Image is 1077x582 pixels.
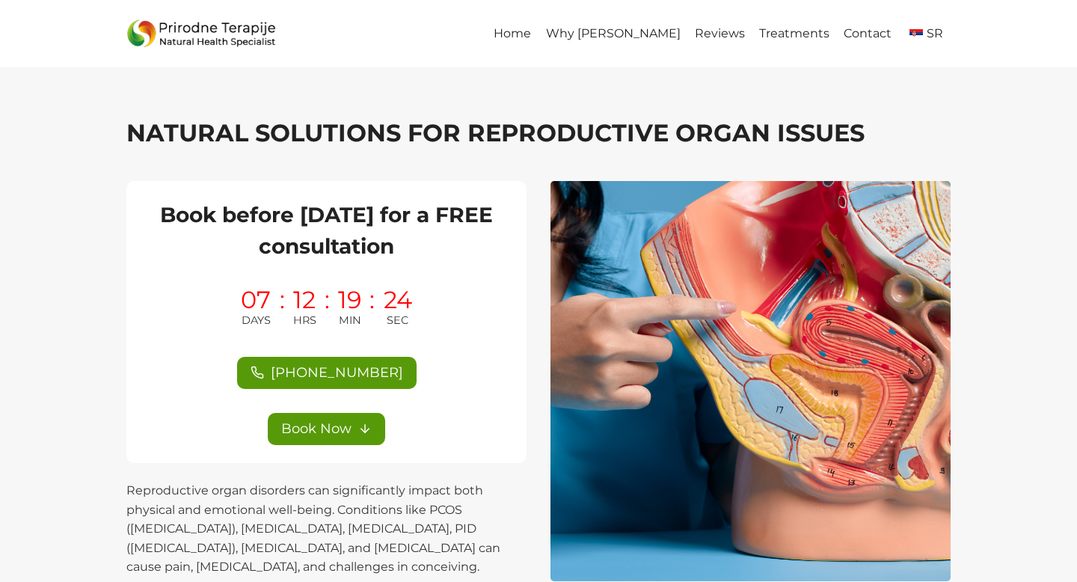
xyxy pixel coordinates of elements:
a: Reviews [687,17,752,51]
span: : [280,288,285,329]
h2: Book before [DATE] for a FREE consultation [144,199,509,262]
span: [PHONE_NUMBER] [271,362,403,384]
img: 3 - Prirodne Terapije [550,181,951,581]
img: Serbian [909,29,923,38]
span: 07 [241,288,271,312]
span: HRS [293,312,316,329]
span: : [369,288,375,329]
span: SEC [387,312,408,329]
span: SR [927,26,943,40]
a: Contact [837,17,899,51]
span: DAYS [242,312,271,329]
span: 24 [384,288,412,312]
a: Why [PERSON_NAME] [538,17,687,51]
a: Book Now [268,413,385,445]
a: Home [487,17,538,51]
nav: Primary Navigation [487,17,951,51]
a: sr_RSSR [899,17,951,51]
span: 19 [338,288,361,312]
a: [PHONE_NUMBER] [237,357,417,389]
span: Book Now [281,418,352,440]
span: 12 [293,288,316,312]
span: MIN [339,312,361,329]
h1: NATURAL SOLUTIONS FOR REPRODUCTIVE ORGAN ISSUES [126,115,951,151]
img: Prirodne_Terapije_Logo - Prirodne Terapije [126,16,276,52]
span: : [325,288,330,329]
a: Treatments [752,17,836,51]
